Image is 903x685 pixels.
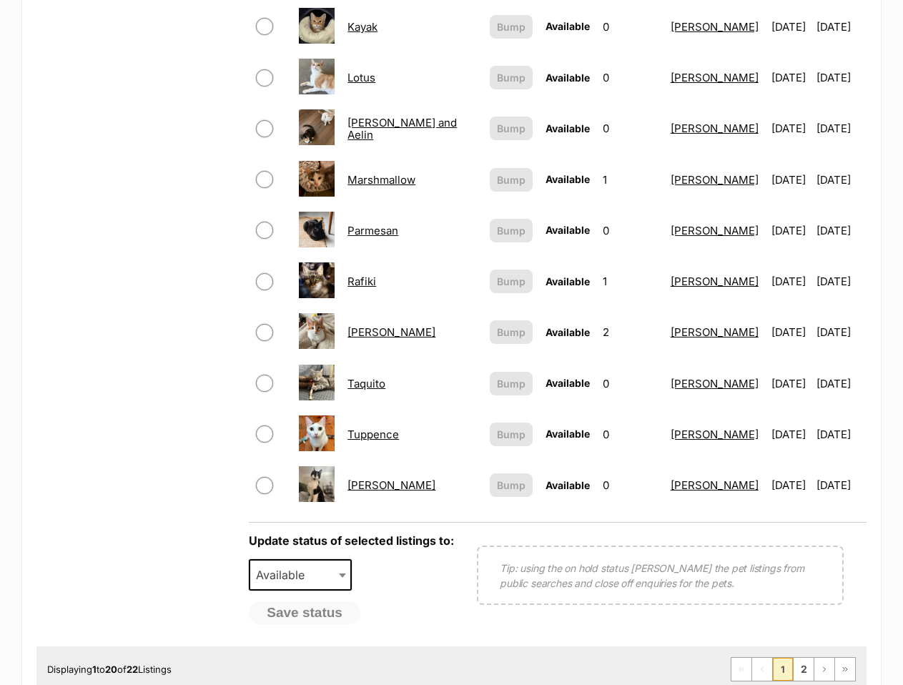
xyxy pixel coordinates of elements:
span: Bump [497,376,525,391]
span: Bump [497,325,525,340]
button: Bump [490,117,533,140]
a: Taquito [347,377,385,390]
td: 0 [597,410,663,459]
span: Bump [497,223,525,238]
span: Bump [497,121,525,136]
strong: 22 [127,664,138,675]
label: Update status of selected listings to: [249,533,454,548]
td: [DATE] [766,307,815,357]
span: Displaying to of Listings [47,664,172,675]
td: [DATE] [766,2,815,51]
td: [DATE] [816,104,866,153]
span: Available [546,479,590,491]
span: Available [249,559,352,591]
button: Bump [490,15,533,39]
span: Available [546,224,590,236]
a: [PERSON_NAME] [347,478,435,492]
td: [DATE] [816,155,866,204]
span: Previous page [752,658,772,681]
td: 2 [597,307,663,357]
a: [PERSON_NAME] [671,224,759,237]
button: Bump [490,372,533,395]
span: Available [546,72,590,84]
a: Kayak [347,20,378,34]
td: 0 [597,53,663,102]
td: [DATE] [766,410,815,459]
a: [PERSON_NAME] [671,325,759,339]
strong: 1 [92,664,97,675]
td: [DATE] [816,257,866,306]
a: Lotus [347,71,375,84]
button: Bump [490,168,533,192]
a: Last page [835,658,855,681]
span: Bump [497,427,525,442]
a: Rafiki [347,275,376,288]
span: Bump [497,19,525,34]
a: Parmesan [347,224,398,237]
td: [DATE] [766,104,815,153]
nav: Pagination [731,657,856,681]
td: [DATE] [766,460,815,510]
img: Rafiki [299,262,335,298]
a: [PERSON_NAME] [671,377,759,390]
td: [DATE] [816,460,866,510]
span: Available [546,275,590,287]
span: First page [731,658,751,681]
button: Bump [490,66,533,89]
td: [DATE] [766,53,815,102]
td: 0 [597,359,663,408]
td: 0 [597,206,663,255]
button: Bump [490,473,533,497]
a: [PERSON_NAME] [347,325,435,339]
td: 0 [597,460,663,510]
td: 1 [597,155,663,204]
td: [DATE] [766,155,815,204]
td: [DATE] [816,359,866,408]
a: [PERSON_NAME] [671,428,759,441]
span: Bump [497,274,525,289]
p: Tip: using the on hold status [PERSON_NAME] the pet listings from public searches and close off e... [500,561,821,591]
td: [DATE] [766,257,815,306]
td: [DATE] [816,307,866,357]
td: [DATE] [816,410,866,459]
a: [PERSON_NAME] [671,173,759,187]
span: Available [250,565,319,585]
span: Available [546,326,590,338]
span: Available [546,377,590,389]
td: [DATE] [816,2,866,51]
a: Page 2 [794,658,814,681]
td: [DATE] [816,206,866,255]
span: Page 1 [773,658,793,681]
a: [PERSON_NAME] [671,71,759,84]
strong: 20 [105,664,117,675]
span: Available [546,173,590,185]
span: Available [546,122,590,134]
span: Available [546,428,590,440]
td: [DATE] [816,53,866,102]
a: [PERSON_NAME] [671,122,759,135]
a: [PERSON_NAME] [671,20,759,34]
td: [DATE] [766,359,815,408]
button: Bump [490,219,533,242]
a: Tuppence [347,428,399,441]
button: Save status [249,601,360,624]
a: [PERSON_NAME] [671,478,759,492]
button: Bump [490,423,533,446]
td: 1 [597,257,663,306]
span: Bump [497,70,525,85]
a: Marshmallow [347,173,415,187]
td: 0 [597,2,663,51]
td: [DATE] [766,206,815,255]
span: Available [546,20,590,32]
span: Bump [497,172,525,187]
a: [PERSON_NAME] [671,275,759,288]
td: 0 [597,104,663,153]
a: Next page [814,658,834,681]
span: Bump [497,478,525,493]
a: [PERSON_NAME] and Aelin [347,116,457,142]
button: Bump [490,320,533,344]
button: Bump [490,270,533,293]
